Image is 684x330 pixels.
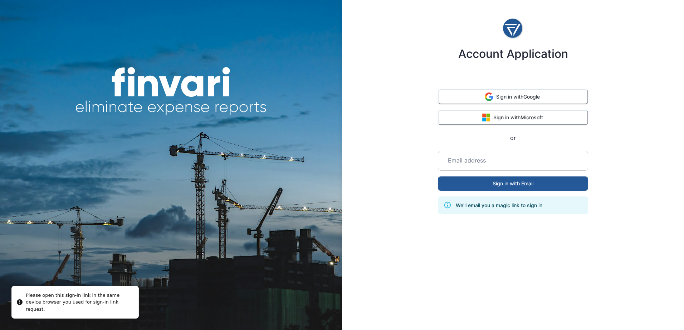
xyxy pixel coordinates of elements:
img: logo [502,16,524,41]
div: Please open this sign-in link in the same device browser you used for sign-in link request. [26,292,133,313]
h4: Account Application [458,47,568,61]
div: We'll email you a magic link to sign in [456,199,542,212]
button: Sign in with Email [438,176,588,191]
button: Sign in withMicrosoft [438,110,588,125]
img: finvari headline [75,67,267,116]
span: or [507,134,519,142]
button: Sign in withGoogle [438,89,588,104]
